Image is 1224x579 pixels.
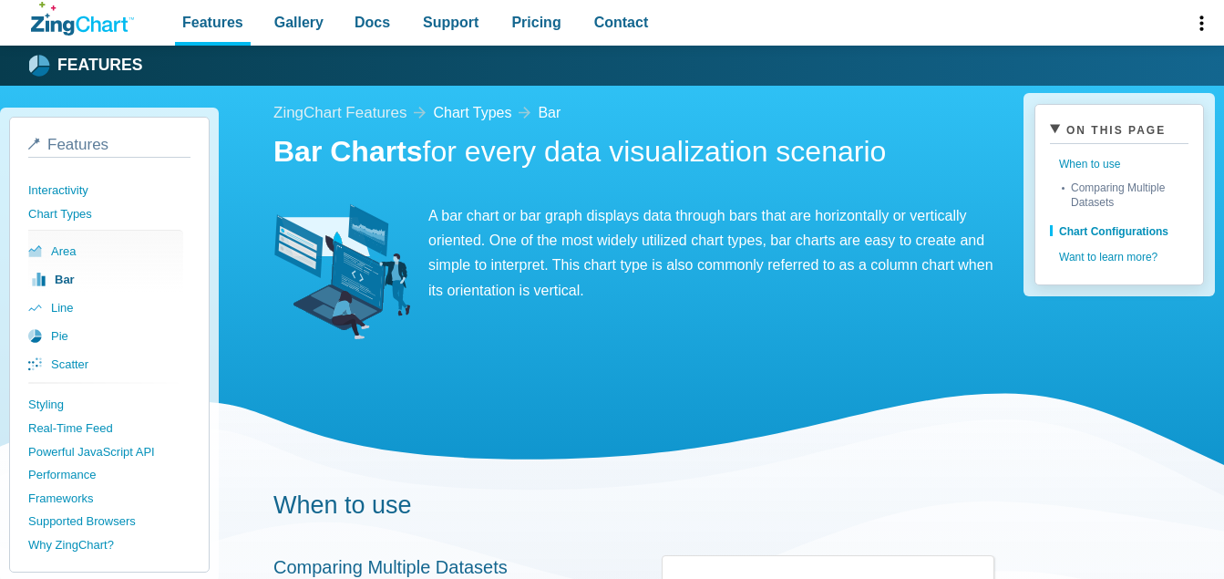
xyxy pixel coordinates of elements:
[28,463,190,487] a: Performance
[28,202,190,226] a: Chart Types
[28,533,190,557] a: Why ZingChart?
[538,100,561,125] a: bar
[355,10,390,35] span: Docs
[1050,119,1188,144] summary: On This Page
[423,10,478,35] span: Support
[1062,177,1188,210] a: Comparing Multiple Datasets
[1050,210,1188,244] a: Chart Configurations
[31,52,143,79] a: Features
[28,265,183,294] a: bar
[28,322,183,350] a: pie
[433,100,511,125] a: chart types
[28,350,183,378] a: scatter
[251,473,584,579] a: Comparing Multiple Datasets
[273,133,994,174] h1: for every data visualization scenario
[28,417,190,440] a: Real-Time Feed
[57,57,143,74] strong: Features
[1050,151,1188,177] a: When to use
[28,393,190,417] a: Styling
[273,100,406,127] a: ZingChart Features
[28,487,190,511] a: Frameworks
[28,237,183,265] a: area
[28,440,190,464] a: Powerful JavaScript API
[28,294,183,322] a: line
[28,179,190,202] a: Interactivity
[28,510,190,533] a: Supported Browsers
[273,203,410,340] img: Interactivity Image
[511,10,561,35] span: Pricing
[31,2,134,36] a: ZingChart Logo. Click to return to the homepage
[273,135,423,168] strong: Bar Charts
[28,136,190,158] a: Features
[274,10,324,35] span: Gallery
[273,203,994,303] p: A bar chart or bar graph displays data through bars that are horizontally or vertically oriented....
[47,136,108,153] span: Features
[273,557,508,577] span: Comparing Multiple Datasets
[1050,244,1188,270] a: Want to learn more?
[182,10,243,35] span: Features
[594,10,649,35] span: Contact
